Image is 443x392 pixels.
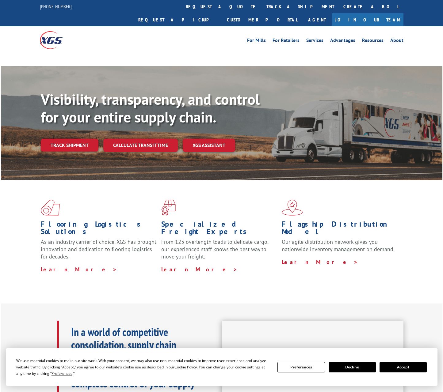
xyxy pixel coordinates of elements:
img: xgs-icon-total-supply-chain-intelligence-red [41,200,60,216]
a: Services [306,38,323,45]
div: Cookie Consent Prompt [6,348,437,386]
h1: Flooring Logistics Solutions [41,221,157,238]
a: Track shipment [41,139,98,152]
a: Resources [362,38,384,45]
button: Preferences [277,362,325,372]
a: About [390,38,403,45]
img: xgs-icon-focused-on-flooring-red [161,200,176,216]
a: Customer Portal [222,13,302,26]
button: Decline [329,362,376,372]
div: We use essential cookies to make our site work. With your consent, we may also use non-essential ... [16,357,270,377]
h1: Specialized Freight Experts [161,221,277,238]
a: Agent [302,13,332,26]
button: Accept [380,362,427,372]
span: Preferences [52,371,72,376]
a: Learn More > [282,258,358,266]
a: Calculate transit time [103,139,178,152]
a: Learn More > [41,266,117,273]
a: For Retailers [273,38,300,45]
span: Our agile distribution network gives you nationwide inventory management on demand. [282,238,395,253]
a: Learn More > [161,266,238,273]
p: From 123 overlength loads to delicate cargo, our experienced staff knows the best way to move you... [161,238,277,266]
b: Visibility, transparency, and control for your entire supply chain. [41,90,260,126]
span: Cookie Policy [174,364,197,370]
a: Advantages [330,38,355,45]
a: Request a pickup [134,13,222,26]
span: As an industry carrier of choice, XGS has brought innovation and dedication to flooring logistics... [41,238,156,260]
a: For Mills [247,38,266,45]
a: [PHONE_NUMBER] [40,3,72,9]
img: xgs-icon-flagship-distribution-model-red [282,200,303,216]
a: Join Our Team [332,13,403,26]
a: XGS ASSISTANT [183,139,235,152]
h1: Flagship Distribution Model [282,221,398,238]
